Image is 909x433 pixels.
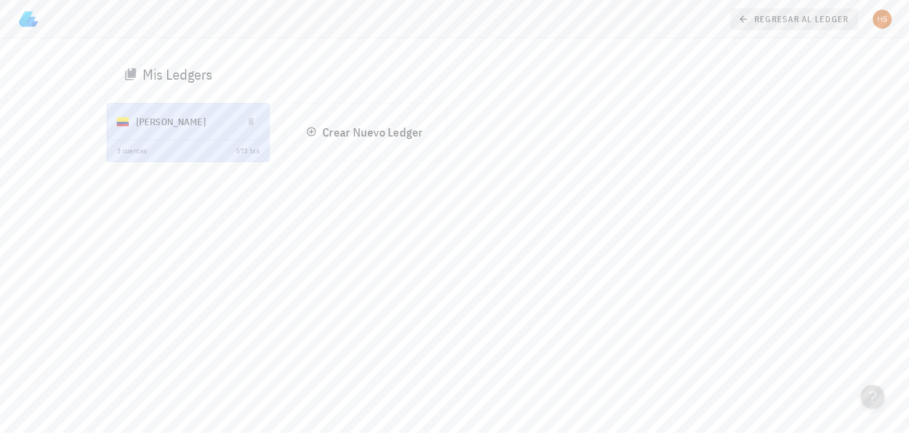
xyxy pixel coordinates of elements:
img: LedgiFi [19,10,38,29]
div: 573 txs [236,145,259,157]
a: regresar al ledger [731,8,859,30]
span: regresar al ledger [741,14,849,25]
button: Crear Nuevo Ledger [299,121,433,143]
span: Crear Nuevo Ledger [309,124,423,140]
div: COP-icon [117,116,129,128]
div: Mis Ledgers [143,65,213,84]
div: 3 cuentas [117,145,147,157]
div: avatar [873,10,892,29]
div: [PERSON_NAME] [136,106,233,137]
